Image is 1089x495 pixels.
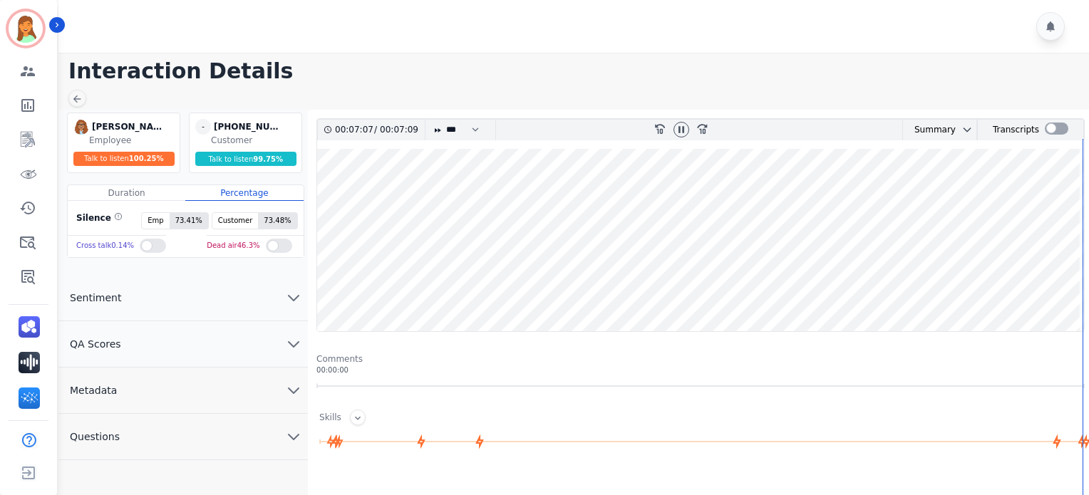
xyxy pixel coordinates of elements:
[195,152,296,166] div: Talk to listen
[58,291,133,305] span: Sentiment
[73,212,123,229] div: Silence
[253,155,283,163] span: 99.75 %
[185,185,303,201] div: Percentage
[377,120,416,140] div: 00:07:09
[214,119,285,135] div: [PHONE_NUMBER]
[195,119,211,135] span: -
[142,213,169,229] span: Emp
[68,185,185,201] div: Duration
[961,124,973,135] svg: chevron down
[129,155,164,162] span: 100.25 %
[58,414,308,460] button: Questions chevron down
[285,382,302,399] svg: chevron down
[170,213,208,229] span: 73.41 %
[76,236,134,256] div: Cross talk 0.14 %
[58,383,128,397] span: Metadata
[58,337,133,351] span: QA Scores
[58,429,131,444] span: Questions
[335,120,374,140] div: 00:07:07
[58,321,308,368] button: QA Scores chevron down
[211,135,299,146] div: Customer
[92,119,163,135] div: [PERSON_NAME]
[903,120,956,140] div: Summary
[58,368,308,414] button: Metadata chevron down
[68,58,1089,84] h1: Interaction Details
[58,275,308,321] button: Sentiment chevron down
[212,213,259,229] span: Customer
[316,353,1085,365] div: Comments
[258,213,296,229] span: 73.48 %
[993,120,1039,140] div: Transcripts
[335,120,422,140] div: /
[316,365,1085,375] div: 00:00:00
[73,152,175,166] div: Talk to listen
[285,335,302,353] svg: chevron down
[285,428,302,445] svg: chevron down
[207,236,259,256] div: Dead air 46.3 %
[9,11,43,46] img: Bordered avatar
[956,124,973,135] button: chevron down
[319,412,341,425] div: Skills
[285,289,302,306] svg: chevron down
[89,135,177,146] div: Employee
